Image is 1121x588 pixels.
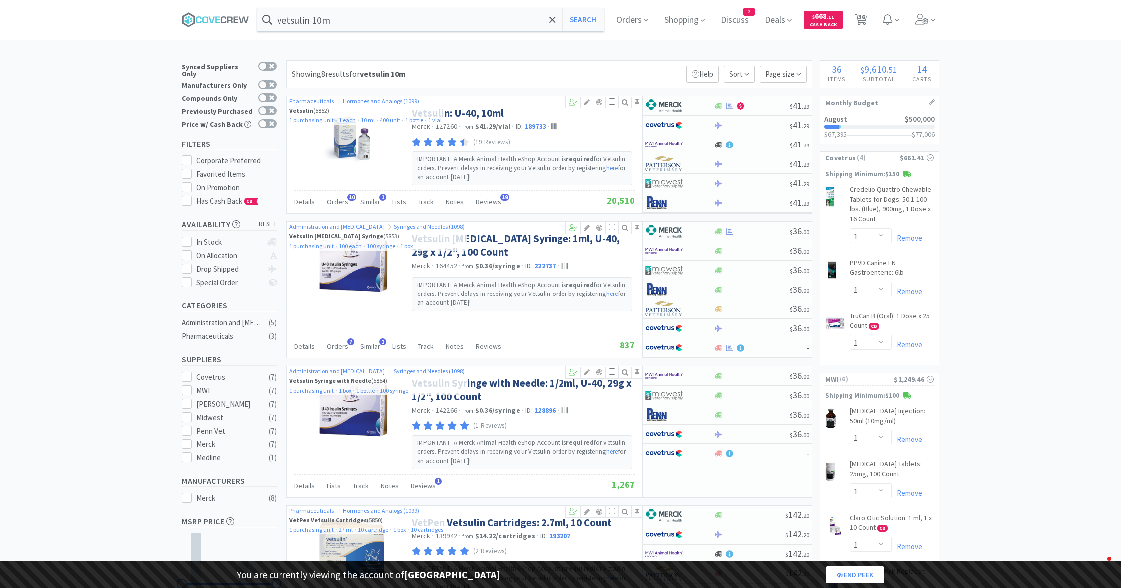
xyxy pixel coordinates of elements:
[548,122,550,131] span: ·
[596,195,635,206] span: 20,510
[347,194,356,201] span: 10
[459,261,461,270] span: ·
[353,481,369,490] span: Track
[812,14,815,20] span: $
[289,376,465,385] div: ( 5854 )
[717,16,753,25] a: Discuss2
[412,376,632,404] a: Vetsulin Syringe with Needle: 1/2ml, U-40, 29g x 1/2", 100 Count
[790,373,793,380] span: $
[289,232,383,240] strong: Vetsulin [MEDICAL_DATA] Syringe
[825,374,839,385] span: MWI
[802,306,809,313] span: . 00
[269,330,277,342] div: ( 3 )
[269,439,277,450] div: ( 7 )
[436,122,458,131] span: 127260
[790,200,793,207] span: $
[790,100,809,111] span: 41
[309,376,394,441] img: a2ba207b2aec4b698f1b078e716f4dd8_132552.png
[379,338,386,345] span: 1
[790,264,809,276] span: 36
[182,106,253,115] div: Previously Purchased
[892,435,922,444] a: Remove
[562,8,604,31] button: Search
[473,421,507,431] p: (1 Reviews)
[269,385,277,397] div: ( 7 )
[645,427,683,441] img: 77fca1acd8b6420a9015268ca798ef17_1.png
[394,223,465,230] a: Syringes and Needles (1098)
[802,228,809,236] span: . 00
[645,195,683,210] img: e1133ece90fa4a959c5ae41b0808c578_9.png
[289,377,371,384] strong: Vetsulin Syringe with Needle
[566,439,594,447] strong: required
[802,431,809,439] span: . 00
[534,261,556,270] span: 222737
[802,373,809,380] span: . 00
[802,103,809,110] span: . 29
[196,492,258,504] div: Merck
[850,185,934,228] a: Credelio Quattro Chewable Tablets for Dogs: 50.1-100 lbs. (Blue), 900mg, 1 Dose x 16 Count
[825,152,856,163] span: Covetrus
[645,388,683,403] img: 4dd14cff54a648ac9e977f0c5da9bc2e_5.png
[790,119,809,131] span: 41
[436,406,458,415] span: 142266
[645,407,683,422] img: e1133ece90fa4a959c5ae41b0808c578_9.png
[182,219,277,230] h5: Availability
[327,481,341,490] span: Lists
[462,123,473,130] span: from
[309,232,394,296] img: 24e72194115840de951c5fbe1e9b657b_187809.png
[744,8,754,15] span: 2
[825,96,934,109] h1: Monthly Budget
[182,80,253,89] div: Manufacturers Only
[412,122,430,131] a: Merck
[790,197,809,208] span: 41
[379,194,386,201] span: 1
[294,197,315,206] span: Details
[790,142,793,149] span: $
[645,176,683,191] img: 4dd14cff54a648ac9e977f0c5da9bc2e_5.png
[417,155,627,182] p: IMPORTANT: A Merck Animal Health eShop Account is for Vetsulin orders. Prevent delays in receivin...
[339,387,351,394] a: 1 box
[645,224,683,239] img: 6d7abf38e3b8462597f4a2f88dede81e_176.png
[645,446,683,461] img: 77fca1acd8b6420a9015268ca798ef17_1.png
[402,116,404,124] span: ·
[790,180,793,188] span: $
[522,406,524,415] span: ·
[760,66,807,83] span: Page size
[889,65,897,75] span: 51
[853,64,905,74] div: .
[417,281,627,308] p: IMPORTANT: A Merck Animal Health eShop Account is for Vetsulin orders. Prevent delays in receivin...
[380,116,400,124] a: 400 unit
[289,97,335,105] a: Pharmaceuticals
[790,303,809,314] span: 36
[1087,554,1111,578] iframe: Intercom live chat
[790,161,793,168] span: $
[360,69,406,79] strong: vetsulin 10m
[412,516,612,529] a: VetPen Vetsulin Cartridges: 2.7ml, 10 Count
[645,243,683,258] img: f6b2451649754179b5b4e0c70c3f7cb0_2.png
[825,461,835,481] img: f44c56aab71e4a91857fcf7bb0dfb766_6344.png
[915,130,935,139] span: 77,006
[790,228,793,236] span: $
[475,261,520,270] strong: $0.36 / syringe
[645,547,683,562] img: f6b2451649754179b5b4e0c70c3f7cb0_2.png
[182,93,253,102] div: Compounds Only
[609,339,635,351] span: 837
[905,114,935,124] span: $500,000
[462,263,473,270] span: from
[790,122,793,130] span: $
[360,197,380,206] span: Similar
[257,8,604,31] input: Search by item, sku, manufacturer, ingredient, size...
[645,340,683,355] img: 77fca1acd8b6420a9015268ca798ef17_1.png
[790,267,793,275] span: $
[917,63,927,75] span: 14
[196,182,277,194] div: On Promotion
[412,406,430,415] a: Merck
[196,412,258,424] div: Midwest
[462,407,473,414] span: from
[412,106,504,120] a: Vetsulin: U-40, 10ml
[534,406,556,415] span: 128896
[806,342,809,353] span: -
[900,152,934,163] div: $661.41
[327,342,348,351] span: Orders
[335,116,337,124] span: ·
